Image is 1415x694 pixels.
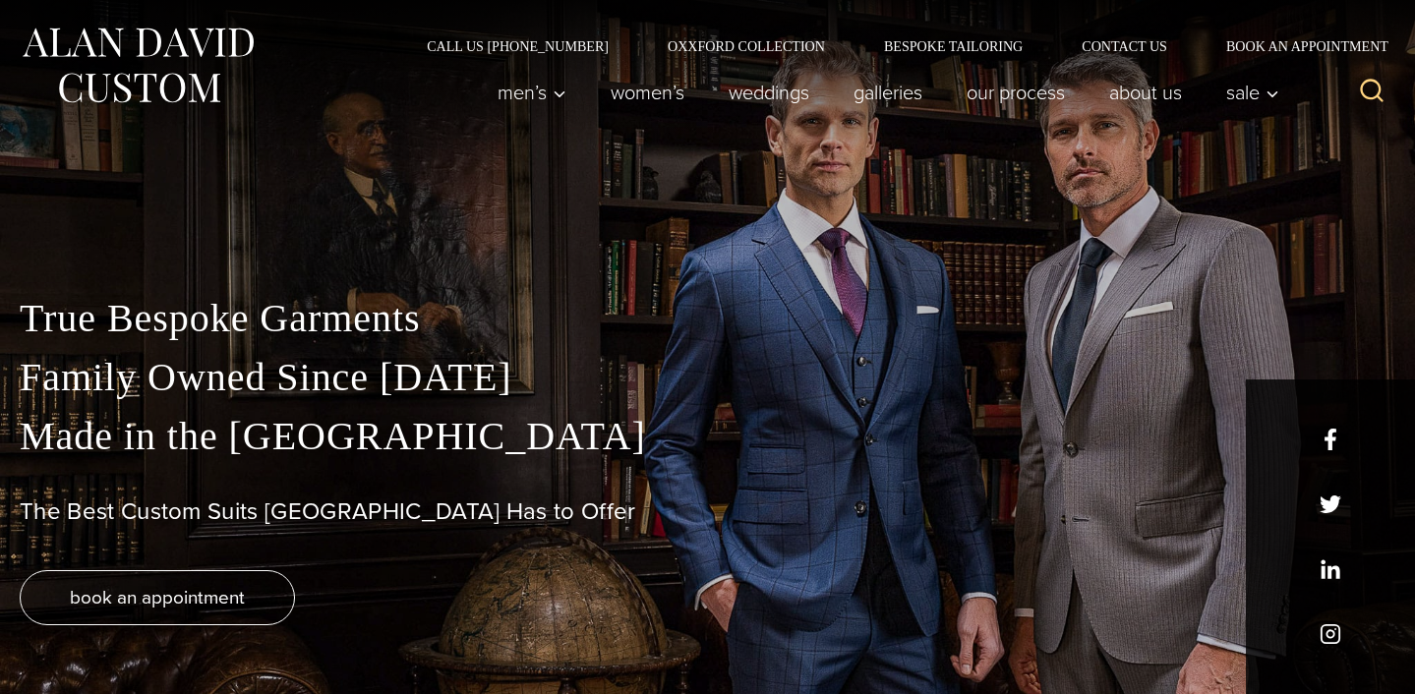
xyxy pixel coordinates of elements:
[1088,73,1205,112] a: About Us
[945,73,1088,112] a: Our Process
[1052,39,1197,53] a: Contact Us
[476,73,1290,112] nav: Primary Navigation
[20,289,1395,466] p: True Bespoke Garments Family Owned Since [DATE] Made in the [GEOGRAPHIC_DATA]
[638,39,855,53] a: Oxxford Collection
[589,73,707,112] a: Women’s
[855,39,1052,53] a: Bespoke Tailoring
[397,39,638,53] a: Call Us [PHONE_NUMBER]
[20,570,295,625] a: book an appointment
[498,83,566,102] span: Men’s
[1226,83,1279,102] span: Sale
[832,73,945,112] a: Galleries
[20,497,1395,526] h1: The Best Custom Suits [GEOGRAPHIC_DATA] Has to Offer
[20,22,256,109] img: Alan David Custom
[70,583,245,611] span: book an appointment
[397,39,1395,53] nav: Secondary Navigation
[707,73,832,112] a: weddings
[1348,69,1395,116] button: View Search Form
[1197,39,1395,53] a: Book an Appointment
